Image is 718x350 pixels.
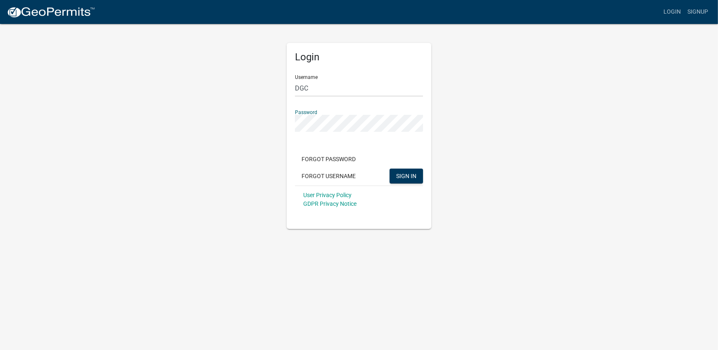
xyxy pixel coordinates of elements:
button: Forgot Username [295,169,362,183]
a: GDPR Privacy Notice [303,200,357,207]
a: Signup [684,4,711,20]
button: Forgot Password [295,152,362,167]
a: Login [660,4,684,20]
span: SIGN IN [396,172,416,179]
h5: Login [295,51,423,63]
button: SIGN IN [390,169,423,183]
a: User Privacy Policy [303,192,352,198]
